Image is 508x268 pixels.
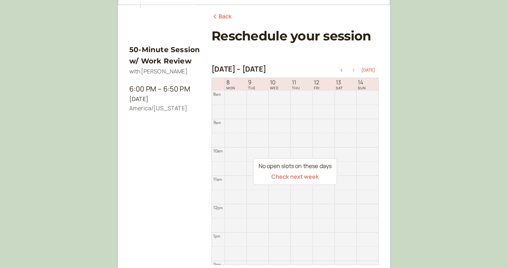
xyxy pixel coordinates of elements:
[129,67,188,75] span: with [PERSON_NAME]
[129,83,200,95] div: 6:00 PM – 6:50 PM
[211,28,379,44] h1: Reschedule your session
[271,173,319,180] button: Check next week
[129,44,200,67] h3: 50-Minute Session w/ Work Review
[361,68,375,73] button: [DATE]
[259,162,332,171] div: No open slots on these days
[129,95,200,104] div: [DATE]
[211,65,266,73] h2: [DATE] – [DATE]
[211,12,232,21] a: Back
[129,104,200,113] div: America/[US_STATE]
